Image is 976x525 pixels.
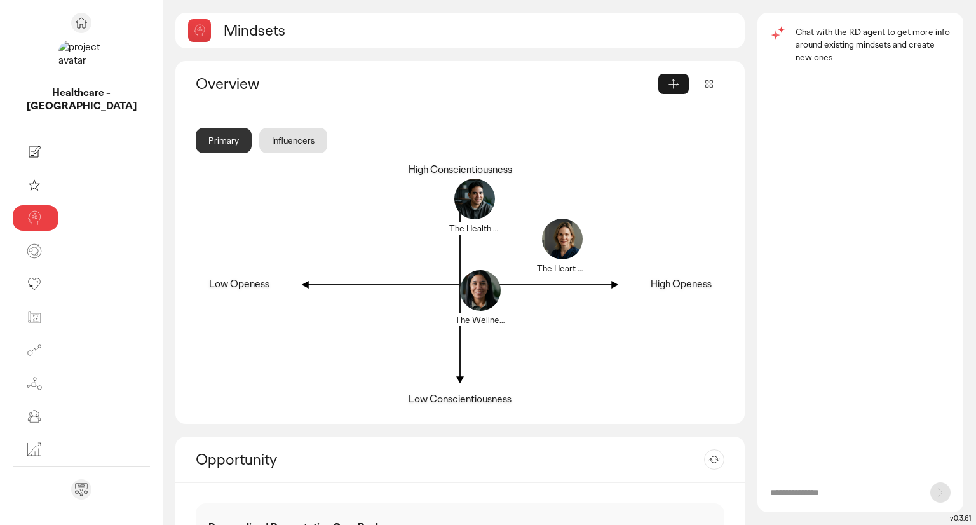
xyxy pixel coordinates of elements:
div: Overview [196,74,658,94]
button: Refresh [704,449,724,470]
div: Send feedback [71,479,91,500]
div: Low Conscientiousness [409,393,512,406]
div: High Conscientiousness [409,163,512,177]
h2: Mindsets [224,20,285,40]
div: Low Openess [209,278,269,291]
p: Chat with the RD agent to get more info around existing mindsets and create new ones [796,25,951,64]
h2: Opportunity [196,449,277,469]
div: High Openess [651,278,712,291]
div: Influencers [259,128,327,153]
div: Primary [196,128,252,153]
p: Healthcare - United States [13,86,150,113]
img: project avatar [58,41,104,86]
